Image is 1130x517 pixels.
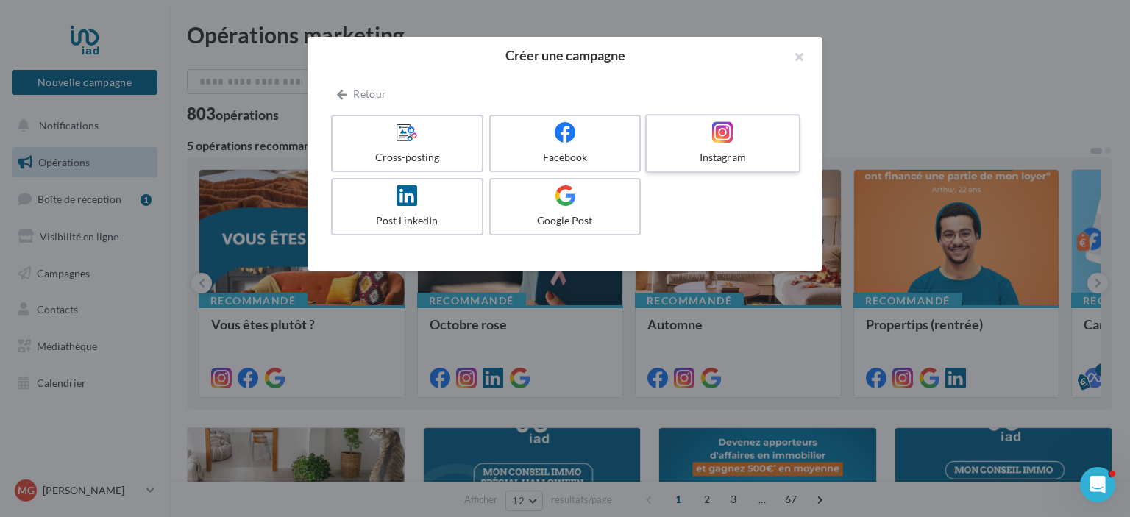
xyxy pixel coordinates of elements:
div: Cross-posting [338,150,476,165]
div: Post LinkedIn [338,213,476,228]
iframe: Intercom live chat [1080,467,1115,502]
div: Instagram [653,150,792,165]
div: Facebook [497,150,634,165]
button: Retour [331,85,392,103]
h2: Créer une campagne [331,49,799,62]
div: Google Post [497,213,634,228]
